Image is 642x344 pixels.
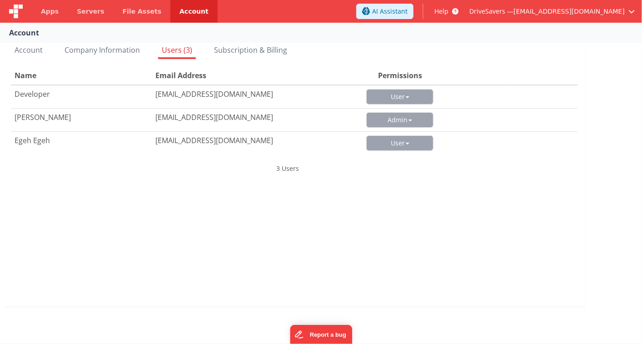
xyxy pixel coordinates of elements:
[15,89,148,100] div: Developer
[366,89,433,105] button: User
[366,135,433,151] button: User
[366,112,433,128] button: Admin
[214,45,287,55] span: Subscription & Billing
[469,7,635,16] button: DriveSavers — [EMAIL_ADDRESS][DOMAIN_NAME]
[15,112,148,123] div: [PERSON_NAME]
[65,45,140,55] span: Company Information
[152,108,363,131] td: [EMAIL_ADDRESS][DOMAIN_NAME]
[513,7,625,16] span: [EMAIL_ADDRESS][DOMAIN_NAME]
[155,70,206,80] span: Email Address
[372,7,408,16] span: AI Assistant
[41,7,59,16] span: Apps
[378,70,422,80] span: Permissions
[123,7,162,16] span: File Assets
[9,27,39,38] div: Account
[15,45,43,55] span: Account
[290,325,352,344] iframe: Marker.io feedback button
[469,7,513,16] span: DriveSavers —
[162,45,192,55] span: Users (3)
[77,7,104,16] span: Servers
[152,131,363,155] td: [EMAIL_ADDRESS][DOMAIN_NAME]
[356,4,413,19] button: AI Assistant
[152,85,363,109] td: [EMAIL_ADDRESS][DOMAIN_NAME]
[11,164,564,173] p: 3 Users
[15,70,36,80] span: Name
[434,7,448,16] span: Help
[15,135,148,146] div: Egeh Egeh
